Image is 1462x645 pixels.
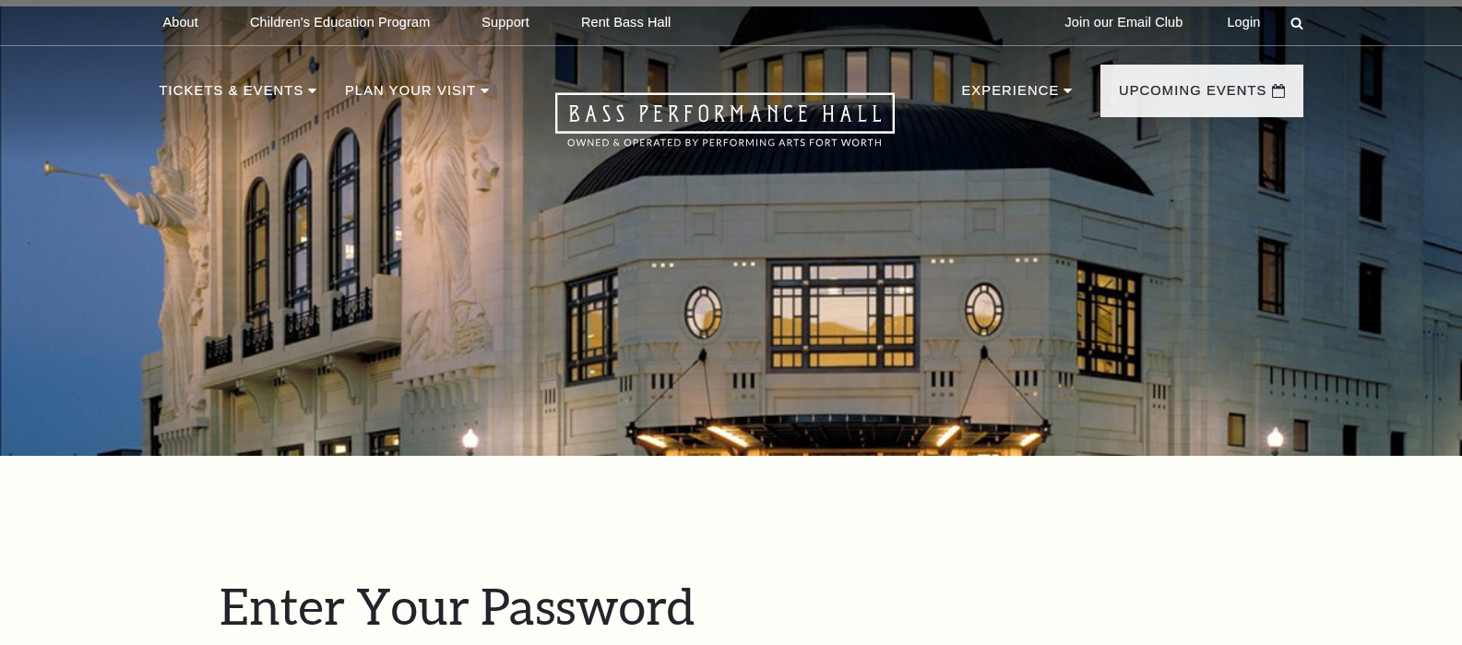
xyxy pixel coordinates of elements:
[1119,79,1267,113] p: Upcoming Events
[160,79,304,113] p: Tickets & Events
[220,576,695,635] span: Enter Your Password
[250,15,430,30] p: Children's Education Program
[581,15,672,30] p: Rent Bass Hall
[163,15,198,30] p: About
[961,79,1059,113] p: Experience
[345,79,476,113] p: Plan Your Visit
[481,15,529,30] p: Support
